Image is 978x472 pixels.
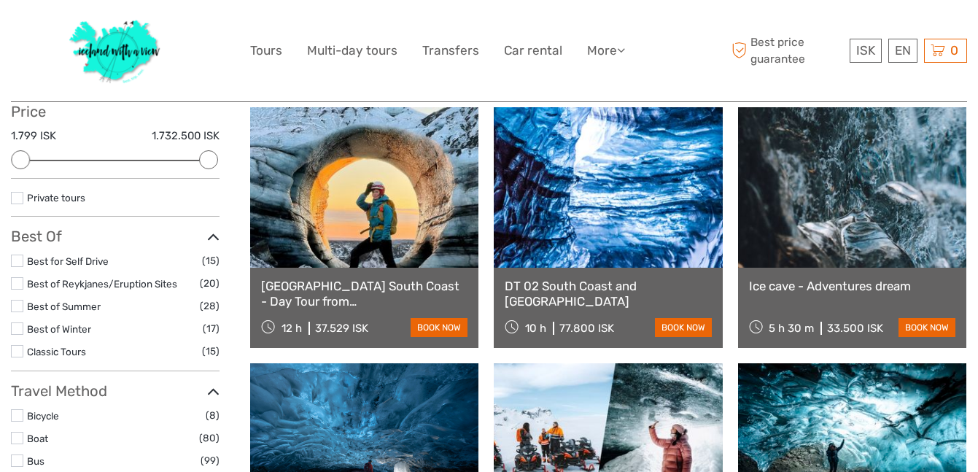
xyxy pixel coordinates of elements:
a: Private tours [27,192,85,204]
span: 12 h [282,322,302,335]
div: 77.800 ISK [559,322,614,335]
span: (8) [206,407,220,424]
span: (17) [203,320,220,337]
a: Best for Self Drive [27,255,109,267]
span: 10 h [525,322,546,335]
img: 1077-ca632067-b948-436b-9c7a-efe9894e108b_logo_big.jpg [62,11,168,90]
label: 1.732.500 ISK [152,128,220,144]
div: 33.500 ISK [827,322,883,335]
a: [GEOGRAPHIC_DATA] South Coast - Day Tour from [GEOGRAPHIC_DATA] [261,279,467,309]
a: Car rental [504,40,562,61]
a: Best of Summer [27,301,101,312]
span: 0 [948,43,960,58]
h3: Best Of [11,228,220,245]
a: DT 02 South Coast and [GEOGRAPHIC_DATA] [505,279,711,309]
a: Best of Reykjanes/Eruption Sites [27,278,177,290]
span: ISK [856,43,875,58]
label: 1.799 ISK [11,128,56,144]
h3: Price [11,103,220,120]
a: Tours [250,40,282,61]
span: Best price guarantee [728,34,846,66]
span: (15) [202,343,220,360]
a: Ice cave - Adventures dream [749,279,955,293]
a: More [587,40,625,61]
a: Bicycle [27,410,59,422]
div: 37.529 ISK [315,322,368,335]
a: Multi-day tours [307,40,397,61]
a: Classic Tours [27,346,86,357]
span: (20) [200,275,220,292]
p: We're away right now. Please check back later! [20,26,165,37]
span: (99) [201,452,220,469]
span: (28) [200,298,220,314]
a: Boat [27,433,48,444]
a: book now [655,318,712,337]
button: Open LiveChat chat widget [168,23,185,40]
div: EN [888,39,917,63]
span: 5 h 30 m [769,322,814,335]
a: book now [411,318,467,337]
a: Transfers [422,40,479,61]
a: book now [899,318,955,337]
span: (80) [199,430,220,446]
h3: Travel Method [11,382,220,400]
span: (15) [202,252,220,269]
a: Bus [27,455,44,467]
a: Best of Winter [27,323,91,335]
